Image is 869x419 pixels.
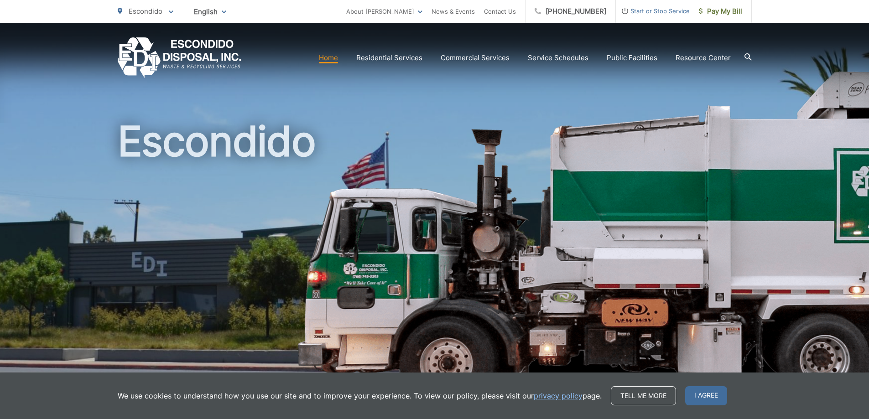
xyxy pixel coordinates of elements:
[346,6,422,17] a: About [PERSON_NAME]
[129,7,162,16] span: Escondido
[534,390,583,401] a: privacy policy
[356,52,422,63] a: Residential Services
[441,52,510,63] a: Commercial Services
[319,52,338,63] a: Home
[611,386,676,405] a: Tell me more
[187,4,233,20] span: English
[676,52,731,63] a: Resource Center
[528,52,588,63] a: Service Schedules
[484,6,516,17] a: Contact Us
[607,52,657,63] a: Public Facilities
[699,6,742,17] span: Pay My Bill
[118,390,602,401] p: We use cookies to understand how you use our site and to improve your experience. To view our pol...
[432,6,475,17] a: News & Events
[685,386,727,405] span: I agree
[118,119,752,407] h1: Escondido
[118,37,241,78] a: EDCD logo. Return to the homepage.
